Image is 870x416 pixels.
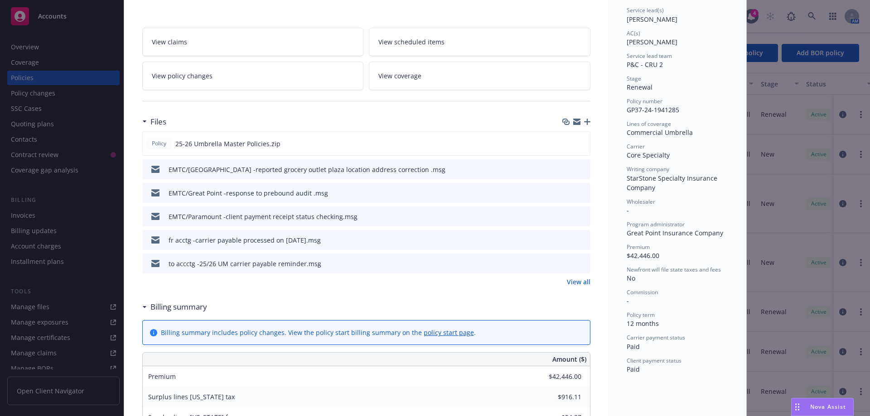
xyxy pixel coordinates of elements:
span: Commercial Umbrella [627,128,693,137]
a: View claims [142,28,364,56]
span: View scheduled items [378,37,445,47]
span: Policy number [627,97,662,105]
span: Surplus lines [US_STATE] tax [148,392,235,401]
span: Paid [627,365,640,373]
button: download file [564,235,571,245]
button: preview file [579,212,587,221]
span: No [627,274,635,282]
span: [PERSON_NAME] [627,15,677,24]
button: preview file [579,235,587,245]
button: preview file [579,188,587,198]
span: Carrier payment status [627,334,685,341]
h3: Billing summary [150,301,207,313]
span: P&C - CRU 2 [627,60,663,69]
span: Wholesaler [627,198,655,206]
span: Program administrator [627,220,685,228]
span: Policy term [627,311,655,319]
a: View all [567,277,590,287]
span: Client payment status [627,357,681,364]
span: View claims [152,37,187,47]
button: download file [564,212,571,221]
span: Great Point Insurance Company [627,229,723,237]
span: Carrier [627,143,645,150]
a: View scheduled items [369,28,590,56]
span: Service lead(s) [627,6,664,14]
span: Writing company [627,165,669,173]
span: [PERSON_NAME] [627,38,677,46]
button: preview file [579,259,587,268]
button: download file [564,259,571,268]
input: 0.00 [528,390,587,404]
button: preview file [578,139,586,148]
div: Billing summary includes policy changes. View the policy start billing summary on the . [161,328,476,337]
span: - [627,296,629,305]
span: Newfront will file state taxes and fees [627,266,721,273]
span: 12 months [627,319,659,328]
button: download file [564,139,571,148]
span: Renewal [627,83,652,91]
div: to accctg -25/26 UM carrier payable reminder.msg [169,259,321,268]
span: Nova Assist [810,403,846,411]
div: EMTC/Paramount -client payment receipt status checking.msg [169,212,358,221]
div: Drag to move [792,398,803,416]
span: AC(s) [627,29,640,37]
div: EMTC/[GEOGRAPHIC_DATA] -reported grocery outlet plaza location address correction .msg [169,165,445,174]
span: Commission [627,288,658,296]
span: StarStone Specialty Insurance Company [627,174,719,192]
span: GP37-24-1941285 [627,105,679,114]
span: - [627,206,629,215]
button: Nova Assist [791,398,854,416]
div: Files [142,116,166,128]
span: Lines of coverage [627,120,671,128]
span: $42,446.00 [627,251,659,260]
span: View coverage [378,71,421,81]
span: Core Specialty [627,151,670,159]
span: 25-26 Umbrella Master Policies.zip [175,139,280,148]
button: download file [564,188,571,198]
div: EMTC/Great Point -response to prebound audit .msg [169,188,328,198]
span: View policy changes [152,71,213,81]
span: Premium [148,372,176,381]
input: 0.00 [528,370,587,383]
span: Premium [627,243,650,251]
span: Amount ($) [552,354,586,364]
span: Service lead team [627,52,672,60]
span: Paid [627,342,640,351]
div: Billing summary [142,301,207,313]
a: View policy changes [142,62,364,90]
span: Stage [627,75,641,82]
button: download file [564,165,571,174]
div: fr acctg -carrier payable processed on [DATE].msg [169,235,321,245]
a: policy start page [424,328,474,337]
button: preview file [579,165,587,174]
h3: Files [150,116,166,128]
span: Policy [150,139,168,148]
a: View coverage [369,62,590,90]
